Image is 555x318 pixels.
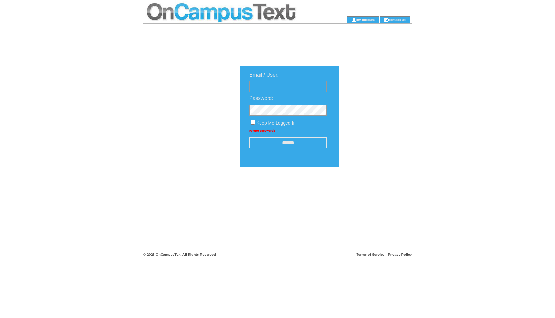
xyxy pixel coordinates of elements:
[356,17,375,21] a: my account
[358,183,390,191] img: transparent.png;jsessionid=AD7AE65C6032CE3125B005B937EA3048
[143,253,216,256] span: © 2025 OnCampusText All Rights Reserved
[357,253,385,256] a: Terms of Service
[351,17,356,22] img: account_icon.gif;jsessionid=AD7AE65C6032CE3125B005B937EA3048
[384,17,389,22] img: contact_us_icon.gif;jsessionid=AD7AE65C6032CE3125B005B937EA3048
[386,253,387,256] span: |
[256,121,295,126] span: Keep Me Logged In
[389,17,406,21] a: contact us
[388,253,412,256] a: Privacy Policy
[249,96,273,101] span: Password:
[249,72,279,78] span: Email / User:
[249,129,275,132] a: Forgot password?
